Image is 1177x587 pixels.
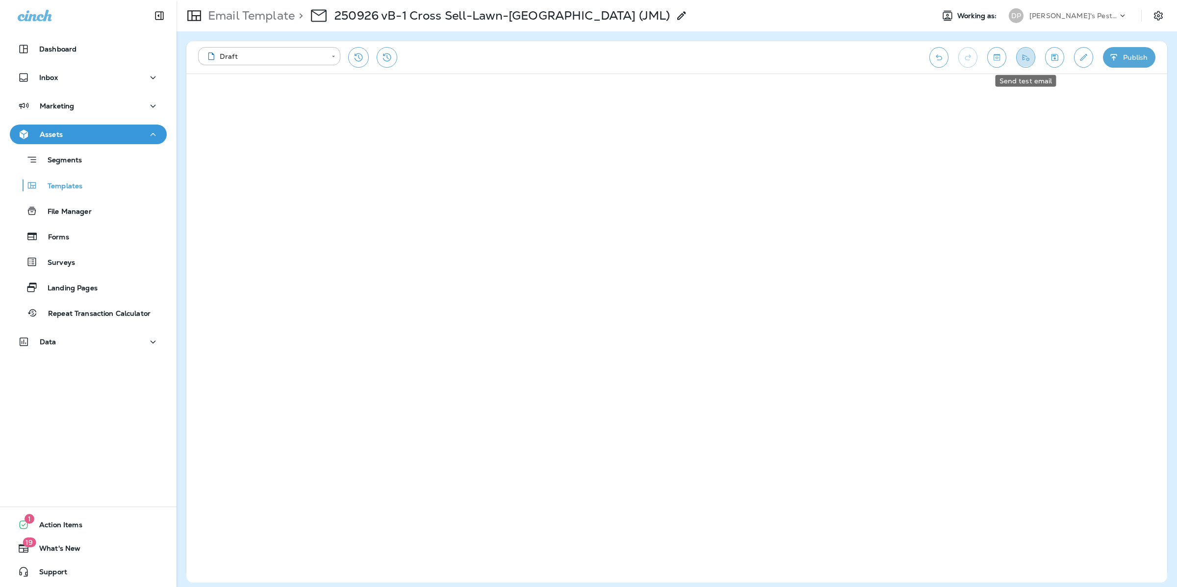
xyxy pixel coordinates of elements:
span: 1 [25,514,34,524]
button: Dashboard [10,39,167,59]
button: Inbox [10,68,167,87]
button: Forms [10,226,167,247]
button: Segments [10,149,167,170]
p: Marketing [40,102,74,110]
p: Data [40,338,56,346]
button: Restore from previous version [348,47,369,68]
p: 250926 vB-1 Cross Sell-Lawn-[GEOGRAPHIC_DATA] (JML) [334,8,670,23]
button: Marketing [10,96,167,116]
div: DP [1009,8,1023,23]
button: Assets [10,125,167,144]
p: Templates [38,182,82,191]
span: Action Items [29,521,82,533]
button: Undo [929,47,948,68]
button: Templates [10,175,167,196]
p: Email Template [204,8,295,23]
button: Data [10,332,167,352]
p: Landing Pages [38,284,98,293]
p: Assets [40,130,63,138]
p: Inbox [39,74,58,81]
button: Collapse Sidebar [146,6,173,26]
p: Dashboard [39,45,77,53]
span: What's New [29,544,80,556]
p: > [295,8,303,23]
button: Publish [1103,47,1155,68]
p: Forms [38,233,69,242]
p: Repeat Transaction Calculator [38,309,151,319]
p: [PERSON_NAME]'s Pest Control [1029,12,1118,20]
div: 250926 vB-1 Cross Sell-Lawn-Port Orange (JML) [334,8,670,23]
p: Surveys [38,258,75,268]
button: Landing Pages [10,277,167,298]
button: Send test email [1016,47,1035,68]
span: Support [29,568,67,580]
span: Working as: [957,12,999,20]
button: View Changelog [377,47,397,68]
button: 1Action Items [10,515,167,535]
button: Repeat Transaction Calculator [10,303,167,323]
button: Toggle preview [987,47,1006,68]
button: 19What's New [10,538,167,558]
div: Draft [205,51,325,61]
p: File Manager [38,207,92,217]
p: Segments [38,156,82,166]
button: Settings [1150,7,1167,25]
button: Save [1045,47,1064,68]
button: File Manager [10,201,167,221]
button: Surveys [10,252,167,272]
span: 19 [23,537,36,547]
button: Support [10,562,167,582]
div: Send test email [996,75,1056,87]
button: Edit details [1074,47,1093,68]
